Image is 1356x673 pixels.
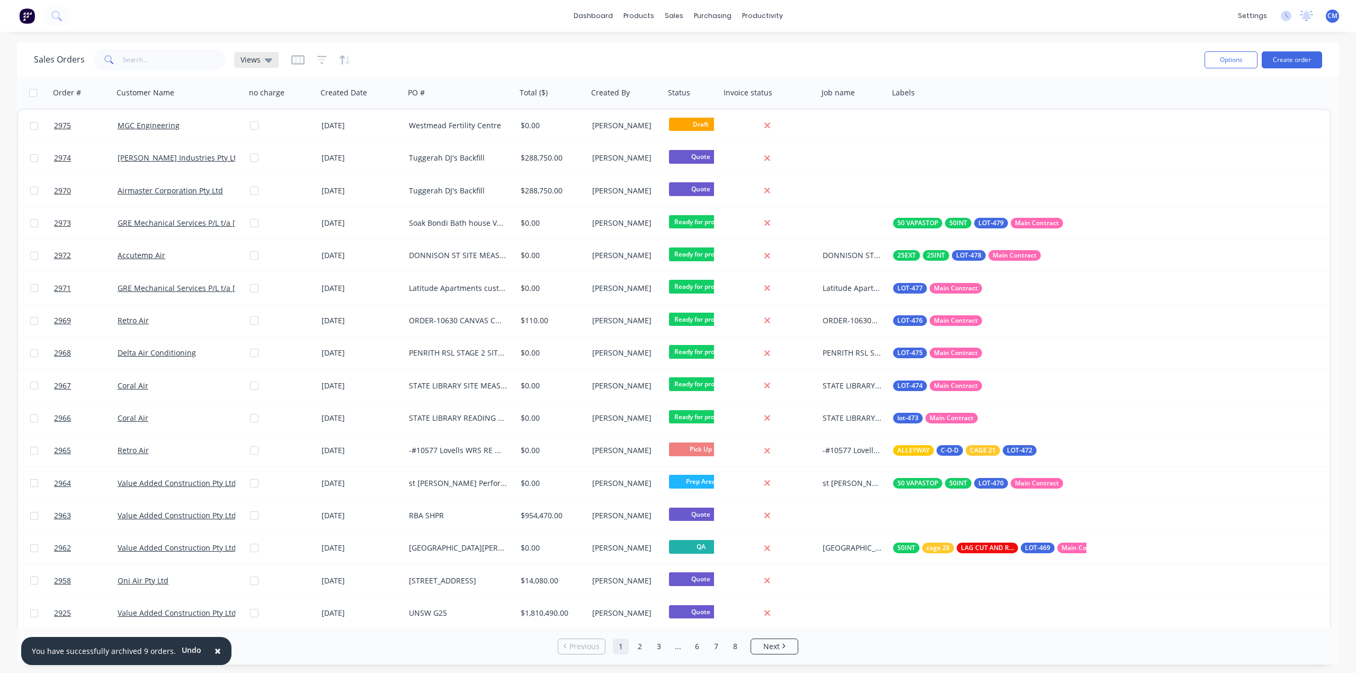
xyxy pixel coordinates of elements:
[118,543,236,553] a: Value Added Construction Pty Ltd
[118,185,223,196] a: Airmaster Corporation Pty Ltd
[521,543,581,553] div: $0.00
[823,348,881,358] div: PENRITH RSL STAGE 2SITE MEASURES
[118,250,165,260] a: Accutemp Air
[970,445,996,456] span: CAGE 21
[592,575,657,586] div: [PERSON_NAME]
[32,645,176,657] div: You have successfully archived 9 orders.
[204,639,231,664] button: Close
[669,540,733,553] span: QA
[1015,478,1059,489] span: Main Contract
[978,218,1004,228] span: LOT-479
[118,413,148,423] a: Coral Air
[669,605,733,618] span: Quote
[409,185,507,196] div: Tuggerah DJ's Backfill
[520,87,548,98] div: Total ($)
[592,608,657,618] div: [PERSON_NAME]
[118,575,168,586] a: Oni Air Pty Ltd
[592,413,657,423] div: [PERSON_NAME]
[521,120,581,131] div: $0.00
[823,445,881,456] div: -#10577 Lovells WRSRE MAKE
[669,280,733,293] span: Ready for produ...
[897,413,918,423] span: lot-473
[893,348,982,358] button: LOT-475Main Contract
[521,445,581,456] div: $0.00
[823,283,881,294] div: Latitude Apartments custom R/A
[592,380,657,391] div: [PERSON_NAME]
[897,543,915,553] span: 50INT
[669,150,733,163] span: Quote
[669,508,733,521] span: Quote
[892,87,915,98] div: Labels
[118,315,149,325] a: Retro Air
[118,283,361,293] a: GRE Mechanical Services P/L t/a [PERSON_NAME] & [PERSON_NAME]
[54,510,71,521] span: 2963
[592,120,657,131] div: [PERSON_NAME]
[54,120,71,131] span: 2975
[521,283,581,294] div: $0.00
[669,572,733,586] span: Quote
[737,8,788,24] div: productivity
[409,380,507,391] div: STATE LIBRARY SITE MEASURE
[897,315,923,326] span: LOT-476
[823,315,881,326] div: ORDER-10630CANVAS CONNECTIONS
[240,54,261,65] span: Views
[322,315,400,326] div: [DATE]
[632,639,648,654] a: Page 2
[54,445,71,456] span: 2965
[54,370,118,402] a: 2967
[322,608,400,618] div: [DATE]
[592,283,657,294] div: [PERSON_NAME]
[893,218,1063,228] button: 50 VAPASTOP50INTLOT-479Main Contract
[1205,51,1257,68] button: Options
[521,380,581,391] div: $0.00
[1015,218,1059,228] span: Main Contract
[724,87,772,98] div: Invoice status
[409,218,507,228] div: Soak Bondi Bath house Variations
[930,413,974,423] span: Main Contract
[54,272,118,304] a: 2971
[569,641,600,652] span: Previous
[249,87,284,98] div: no charge
[592,510,657,521] div: [PERSON_NAME]
[592,153,657,163] div: [PERSON_NAME]
[54,565,118,597] a: 2958
[54,575,71,586] span: 2958
[897,283,923,294] span: LOT-477
[322,185,400,196] div: [DATE]
[54,110,118,141] a: 2975
[592,543,657,553] div: [PERSON_NAME]
[934,315,978,326] span: Main Contract
[54,608,71,618] span: 2925
[322,575,400,586] div: [DATE]
[893,315,982,326] button: LOT-476Main Contract
[118,608,236,618] a: Value Added Construction Pty Ltd
[751,641,798,652] a: Next page
[993,250,1037,261] span: Main Contract
[613,639,629,654] a: Page 1 is your current page
[54,543,71,553] span: 2962
[592,250,657,261] div: [PERSON_NAME]
[409,120,507,131] div: Westmead Fertility Centre
[669,182,733,196] span: Quote
[521,315,581,326] div: $110.00
[521,218,581,228] div: $0.00
[54,283,71,294] span: 2971
[823,543,881,553] div: [GEOGRAPHIC_DATA][PERSON_NAME] riser duct
[651,639,667,654] a: Page 3
[897,348,923,358] span: LOT-475
[322,478,400,489] div: [DATE]
[978,478,1004,489] span: LOT-470
[689,8,737,24] div: purchasing
[54,435,118,466] a: 2965
[521,575,581,586] div: $14,080.00
[893,478,1063,489] button: 50 VAPASTOP50INTLOT-470Main Contract
[592,185,657,196] div: [PERSON_NAME]
[897,250,916,261] span: 25EXT
[592,445,657,456] div: [PERSON_NAME]
[897,445,930,456] span: ALLEYWAY
[34,55,85,65] h1: Sales Orders
[941,445,959,456] span: C-O-D
[118,510,236,520] a: Value Added Construction Pty Ltd
[118,153,241,163] a: [PERSON_NAME] Industries Pty Ltd
[54,250,71,261] span: 2972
